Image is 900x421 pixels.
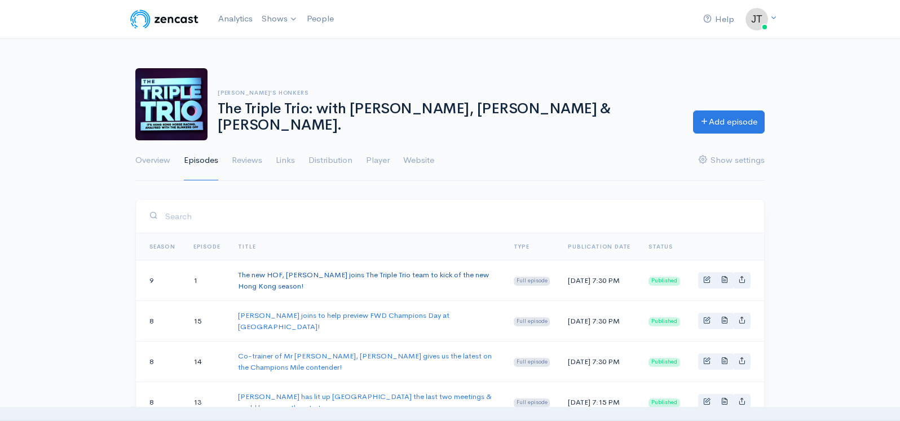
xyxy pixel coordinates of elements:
td: 14 [184,342,230,382]
span: Full episode [514,358,550,367]
a: Episodes [184,140,218,181]
span: Full episode [514,277,550,286]
a: Website [403,140,434,181]
h6: [PERSON_NAME]'s Honkers [218,90,680,96]
span: Published [648,358,680,367]
td: [DATE] 7:30 PM [559,342,639,382]
a: The new HOF, [PERSON_NAME] joins The Triple Trio team to kick of the new Hong Kong season! [238,270,489,291]
td: 1 [184,260,230,301]
a: People [302,7,338,31]
a: Episode [193,243,220,250]
a: Overview [135,140,170,181]
a: Links [276,140,295,181]
td: 15 [184,301,230,342]
span: Full episode [514,398,550,407]
a: Distribution [308,140,352,181]
span: Published [648,317,680,326]
a: Player [366,140,390,181]
a: Add episode [693,110,765,134]
td: 8 [136,301,184,342]
input: Search [165,205,751,228]
a: Title [238,243,255,250]
img: ZenCast Logo [129,8,200,30]
a: Help [699,7,739,32]
td: 8 [136,342,184,382]
a: Show settings [699,140,765,181]
a: [PERSON_NAME] joins to help preview FWD Champions Day at [GEOGRAPHIC_DATA]! [238,311,449,331]
div: Basic example [698,394,751,410]
a: Publication date [568,243,630,250]
span: Published [648,277,680,286]
div: Basic example [698,313,751,329]
a: Season [149,243,175,250]
td: 9 [136,260,184,301]
a: Co-trainer of Mr [PERSON_NAME], [PERSON_NAME] gives us the latest on the Champions Mile contender! [238,351,492,372]
a: Shows [257,7,302,32]
a: Analytics [214,7,257,31]
td: [DATE] 7:30 PM [559,301,639,342]
span: Full episode [514,317,550,326]
div: Basic example [698,353,751,370]
div: Basic example [698,272,751,289]
a: [PERSON_NAME] has lit up [GEOGRAPHIC_DATA] the last two meetings & could be on another star! [238,392,492,413]
img: ... [745,8,768,30]
span: Status [648,243,673,250]
h1: The Triple Trio: with [PERSON_NAME], [PERSON_NAME] & [PERSON_NAME]. [218,101,680,133]
a: Type [514,243,530,250]
td: [DATE] 7:30 PM [559,260,639,301]
a: Reviews [232,140,262,181]
span: Published [648,398,680,407]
